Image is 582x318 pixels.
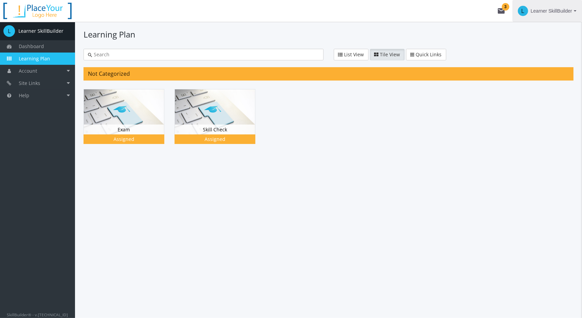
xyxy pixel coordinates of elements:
[518,6,528,16] span: L
[18,28,63,34] div: Learner SkillBuilder
[416,51,442,58] span: Quick Links
[531,5,572,17] span: Learner SkillBuilder
[84,89,175,154] div: Exam
[19,43,44,49] span: Dashboard
[85,136,163,143] div: Assigned
[84,125,164,135] div: Exam
[88,70,130,77] span: Not Categorized
[3,25,15,37] span: L
[19,80,40,86] span: Site Links
[497,7,506,15] mat-icon: mail
[19,92,29,99] span: Help
[19,68,37,74] span: Account
[380,51,400,58] span: Tile View
[175,89,266,154] div: Skill Check
[7,312,68,317] small: SkillBuilder® - v.[TECHNICAL_ID]
[92,51,319,58] input: Search
[176,136,254,143] div: Assigned
[175,125,255,135] div: Skill Check
[344,51,364,58] span: List View
[84,29,573,40] h1: Learning Plan
[19,55,50,62] span: Learning Plan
